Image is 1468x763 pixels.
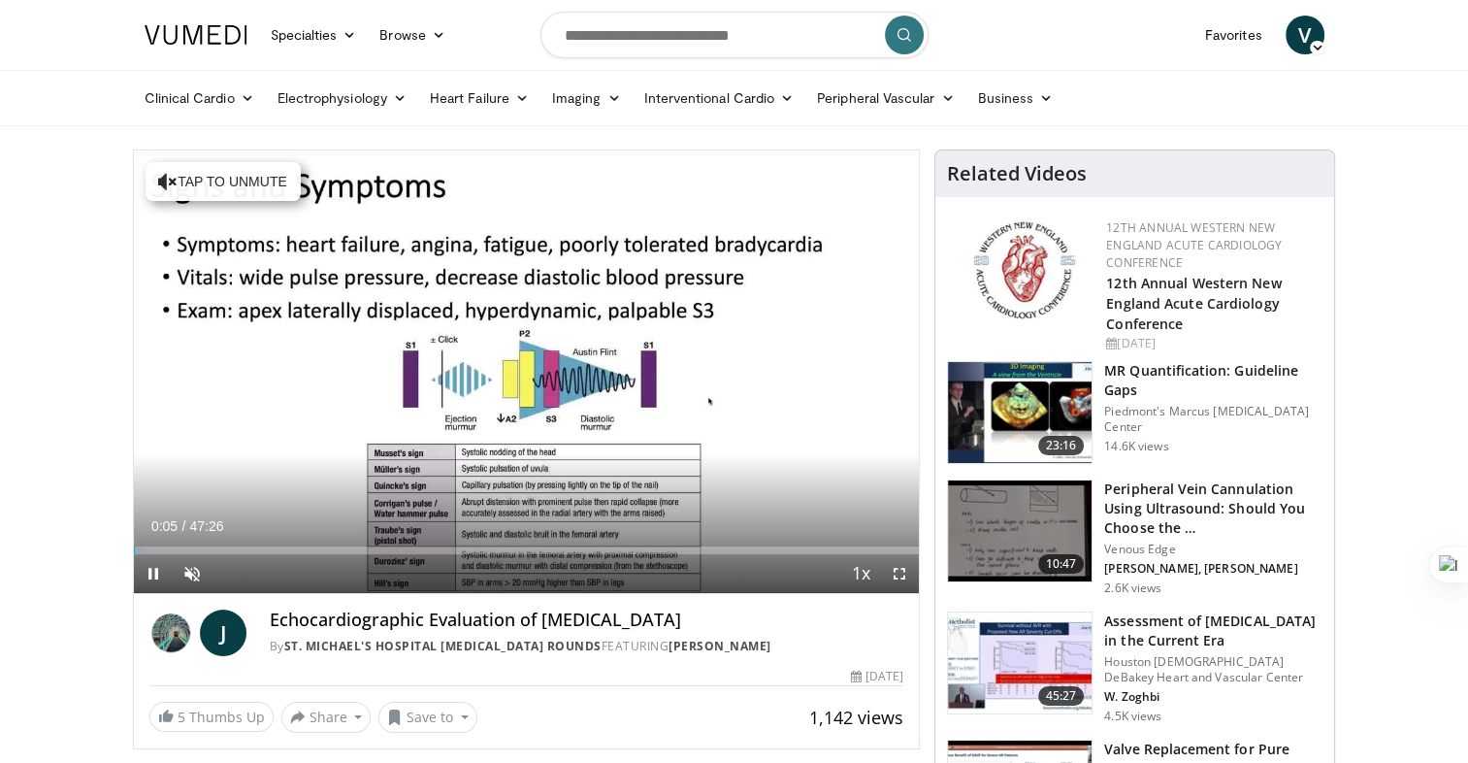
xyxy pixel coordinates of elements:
a: Business [965,79,1064,117]
button: Playback Rate [841,554,880,593]
a: Favorites [1193,16,1274,54]
p: [PERSON_NAME], [PERSON_NAME] [1104,561,1322,577]
a: 45:27 Assessment of [MEDICAL_DATA] in the Current Era Houston [DEMOGRAPHIC_DATA] DeBakey Heart an... [947,612,1322,724]
button: Save to [378,702,477,733]
span: 5 [178,708,185,726]
a: [PERSON_NAME] [669,638,771,654]
a: V [1286,16,1324,54]
a: 5 Thumbs Up [149,702,274,732]
a: Heart Failure [418,79,540,117]
button: Fullscreen [880,554,919,593]
a: Imaging [540,79,633,117]
p: Piedmont's Marcus [MEDICAL_DATA] Center [1104,404,1322,435]
img: VuMedi Logo [145,25,247,45]
h3: Assessment of [MEDICAL_DATA] in the Current Era [1104,612,1322,650]
a: St. Michael's Hospital [MEDICAL_DATA] Rounds [284,638,602,654]
span: 47:26 [189,518,223,534]
span: 23:16 [1038,436,1085,455]
p: 2.6K views [1104,581,1161,596]
img: ca16ecdd-9a4c-43fa-b8a3-6760c2798b47.150x105_q85_crop-smart_upscale.jpg [948,362,1092,463]
a: Peripheral Vascular [805,79,965,117]
input: Search topics, interventions [540,12,929,58]
a: Clinical Cardio [133,79,266,117]
h3: MR Quantification: Guideline Gaps [1104,361,1322,400]
span: 0:05 [151,518,178,534]
span: 1,142 views [809,706,903,729]
img: 0954f259-7907-4053-a817-32a96463ecc8.png.150x105_q85_autocrop_double_scale_upscale_version-0.2.png [970,219,1078,321]
a: Specialties [259,16,369,54]
p: 4.5K views [1104,709,1161,724]
a: 10:47 Peripheral Vein Cannulation Using Ultrasound: Should You Choose the … Venous Edge [PERSON_N... [947,480,1322,596]
h4: Related Videos [947,162,1087,185]
div: [DATE] [1106,335,1319,352]
a: Electrophysiology [266,79,418,117]
span: 10:47 [1038,554,1085,574]
img: 717d6247-1609-4804-8c06-6006cfe1452d.150x105_q85_crop-smart_upscale.jpg [948,481,1092,581]
div: By FEATURING [270,638,903,655]
a: Interventional Cardio [633,79,806,117]
img: 92baea2f-626a-4859-8e8f-376559bb4018.150x105_q85_crop-smart_upscale.jpg [948,613,1092,713]
a: 23:16 MR Quantification: Guideline Gaps Piedmont's Marcus [MEDICAL_DATA] Center 14.6K views [947,361,1322,464]
a: J [200,610,246,656]
button: Unmute [173,554,212,593]
video-js: Video Player [134,150,920,594]
a: 12th Annual Western New England Acute Cardiology Conference [1106,219,1282,271]
a: Browse [368,16,457,54]
p: W. Zoghbi [1104,689,1322,705]
span: / [182,518,186,534]
span: 45:27 [1038,686,1085,706]
div: [DATE] [851,668,903,685]
a: 12th Annual Western New England Acute Cardiology Conference [1106,274,1281,333]
p: 14.6K views [1104,439,1168,454]
button: Tap to unmute [146,162,301,201]
div: Progress Bar [134,547,920,554]
p: Houston [DEMOGRAPHIC_DATA] DeBakey Heart and Vascular Center [1104,654,1322,685]
h4: Echocardiographic Evaluation of [MEDICAL_DATA] [270,610,903,631]
button: Share [281,702,372,733]
img: St. Michael's Hospital Echocardiogram Rounds [149,610,192,656]
h3: Peripheral Vein Cannulation Using Ultrasound: Should You Choose the … [1104,480,1322,538]
button: Pause [134,554,173,593]
p: Venous Edge [1104,542,1322,557]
